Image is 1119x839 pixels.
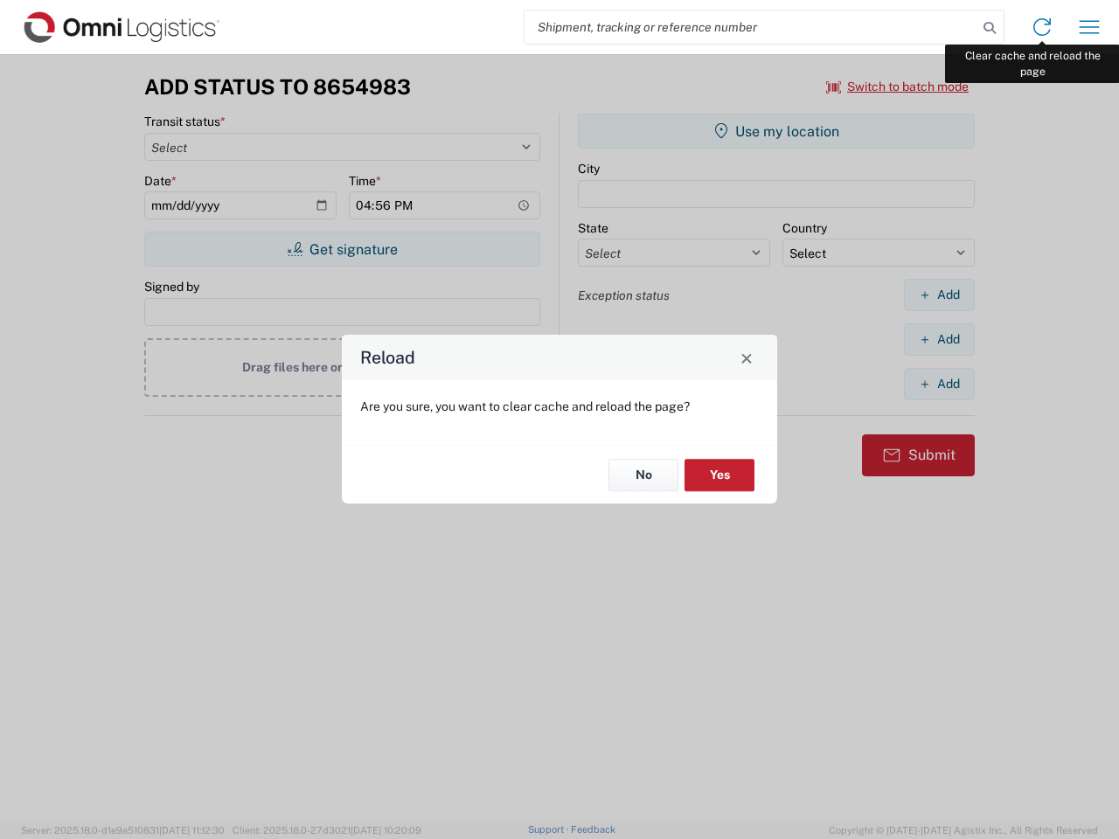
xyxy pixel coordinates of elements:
button: Close [734,345,759,370]
p: Are you sure, you want to clear cache and reload the page? [360,399,759,414]
h4: Reload [360,345,415,371]
button: Yes [685,459,754,491]
input: Shipment, tracking or reference number [525,10,977,44]
button: No [608,459,678,491]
